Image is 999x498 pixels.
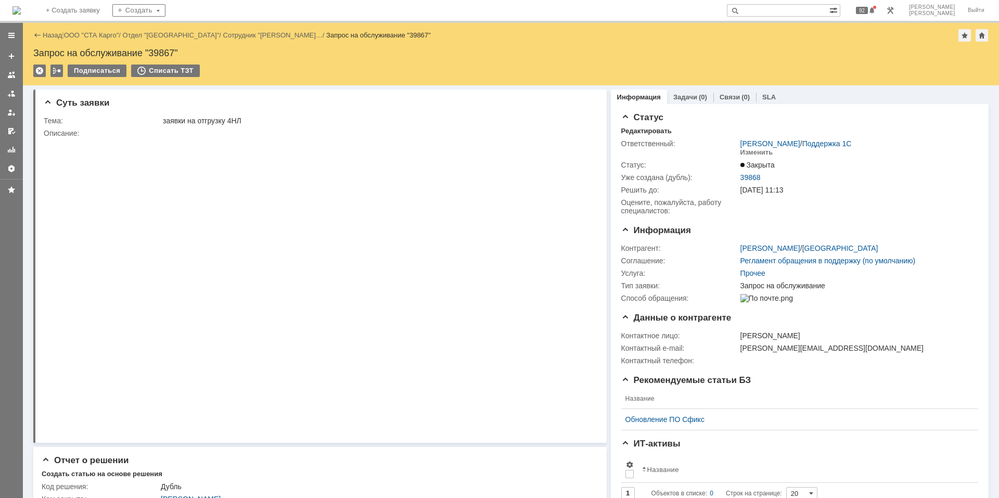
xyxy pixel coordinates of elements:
a: Настройки [3,160,20,177]
a: Отчеты [3,142,20,158]
span: [PERSON_NAME] [909,4,955,10]
span: Отчет о решении [42,455,129,465]
a: Мои заявки [3,104,20,121]
div: Запрос на обслуживание [740,282,973,290]
span: 92 [856,7,868,14]
div: Уже создана (дубль): [621,173,738,182]
a: Задачи [673,93,697,101]
img: По почте.png [740,294,793,302]
a: ООО "СТА Карго" [64,31,119,39]
div: Контактный e-mail: [621,344,738,352]
div: Запрос на обслуживание "39867" [33,48,989,58]
a: Мои согласования [3,123,20,139]
div: | [62,31,63,39]
div: Услуга: [621,269,738,277]
a: Поддержка 1С [802,139,852,148]
div: [PERSON_NAME] [740,331,973,340]
a: [GEOGRAPHIC_DATA] [802,244,878,252]
span: [PERSON_NAME] [909,10,955,17]
div: Статус: [621,161,738,169]
span: Расширенный поиск [829,5,840,15]
div: Сделать домашней страницей [976,29,988,42]
span: Статус [621,112,663,122]
div: / [740,139,852,148]
div: Дубль [161,482,591,491]
div: Контактное лицо: [621,331,738,340]
span: Суть заявки [44,98,109,108]
a: Обновление ПО Сфикс [625,415,966,424]
a: Связи [720,93,740,101]
div: Добавить в избранное [958,29,971,42]
div: Создать [112,4,165,17]
span: Информация [621,225,691,235]
a: Прочее [740,269,765,277]
img: logo [12,6,21,15]
div: (0) [699,93,707,101]
div: Описание: [44,129,593,137]
a: Сотрудник "[PERSON_NAME]… [223,31,323,39]
a: Перейти в интерфейс администратора [884,4,896,17]
a: Перейти на домашнюю страницу [12,6,21,15]
a: Заявки на командах [3,67,20,83]
span: Данные о контрагенте [621,313,732,323]
th: Название [638,456,970,483]
a: Отдел "[GEOGRAPHIC_DATA]" [123,31,220,39]
a: SLA [762,93,776,101]
a: Назад [43,31,62,39]
span: ИТ-активы [621,439,681,449]
span: Объектов в списке: [651,490,707,497]
div: Контрагент: [621,244,738,252]
div: (0) [741,93,750,101]
a: [PERSON_NAME] [740,244,800,252]
div: Решить до: [621,186,738,194]
div: Редактировать [621,127,672,135]
a: Создать заявку [3,48,20,65]
div: Тип заявки: [621,282,738,290]
a: 39868 [740,173,761,182]
div: Oцените, пожалуйста, работу специалистов: [621,198,738,215]
div: Код решения: [42,482,159,491]
div: заявки на отгрузку 4НЛ [163,117,591,125]
div: Работа с массовостью [50,65,63,77]
div: Название [647,466,679,474]
a: Заявки в моей ответственности [3,85,20,102]
div: Контактный телефон: [621,356,738,365]
div: / [123,31,223,39]
span: [DATE] 11:13 [740,186,784,194]
div: Соглашение: [621,257,738,265]
div: Изменить [740,148,773,157]
div: Создать статью на основе решения [42,470,162,478]
div: / [64,31,123,39]
span: Закрыта [740,161,775,169]
div: / [223,31,327,39]
a: Регламент обращения в поддержку (по умолчанию) [740,257,916,265]
a: [PERSON_NAME] [740,139,800,148]
div: Ответственный: [621,139,738,148]
div: / [740,244,878,252]
th: Название [621,389,970,409]
div: Запрос на обслуживание "39867" [326,31,431,39]
div: [PERSON_NAME][EMAIL_ADDRESS][DOMAIN_NAME] [740,344,973,352]
div: Способ обращения: [621,294,738,302]
div: Тема: [44,117,161,125]
span: Настройки [625,461,634,469]
span: Рекомендуемые статьи БЗ [621,375,751,385]
div: Удалить [33,65,46,77]
a: Информация [617,93,661,101]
